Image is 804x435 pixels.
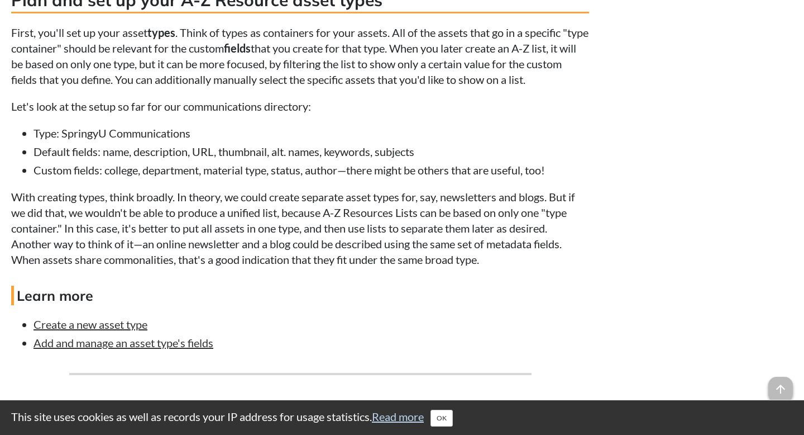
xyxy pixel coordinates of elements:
[430,410,453,427] button: Close
[11,189,589,267] p: With creating types, think broadly. In theory, we could create separate asset types for, say, new...
[768,377,793,401] span: arrow_upward
[33,336,213,349] a: Add and manage an asset type's fields
[224,41,251,55] strong: fields
[147,26,175,39] strong: types
[33,125,589,141] li: Type: SpringyU Communications
[11,286,589,305] h4: Learn more
[33,318,147,331] a: Create a new asset type
[33,162,589,178] li: Custom fields: college, department, material type, status, author—there might be others that are ...
[372,410,424,423] a: Read more
[11,98,589,114] p: Let's look at the setup so far for our communications directory:
[33,144,589,159] li: Default fields: name, description, URL, thumbnail, alt. names, keywords, subjects
[11,25,589,87] p: First, you'll set up your asset . Think of types as containers for your assets. All of the assets...
[768,378,793,391] a: arrow_upward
